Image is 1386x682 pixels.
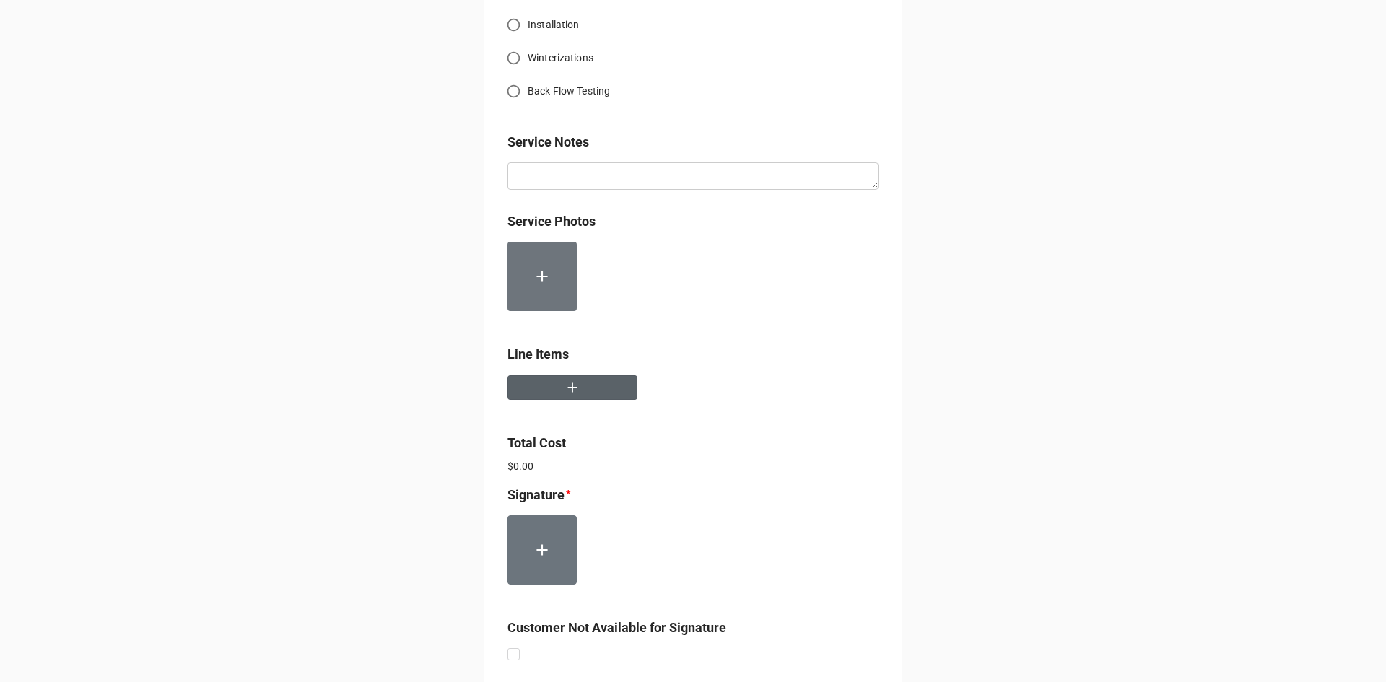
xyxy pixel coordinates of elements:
label: Service Photos [507,211,596,232]
span: Winterizations [528,51,593,66]
p: $0.00 [507,459,879,473]
label: Line Items [507,344,569,364]
span: Installation [528,17,580,32]
label: Service Notes [507,132,589,152]
span: Back Flow Testing [528,84,610,99]
label: Signature [507,485,565,505]
b: Total Cost [507,435,566,450]
label: Customer Not Available for Signature [507,618,726,638]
